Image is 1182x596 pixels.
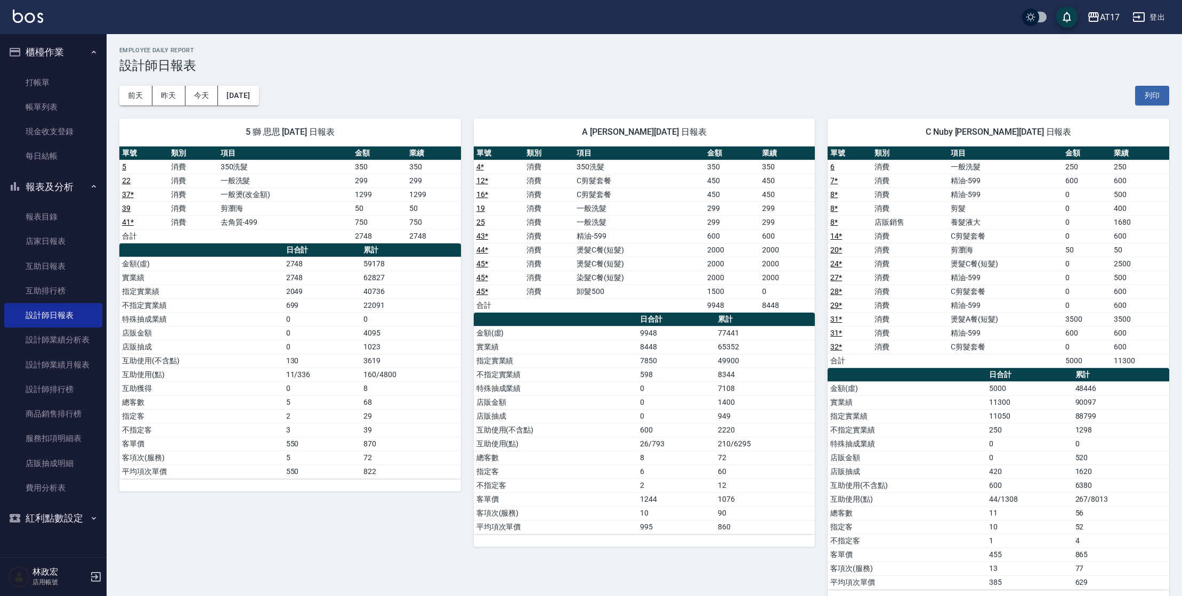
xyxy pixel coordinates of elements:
[1111,326,1169,340] td: 600
[524,215,574,229] td: 消費
[948,243,1063,257] td: 剪瀏海
[284,409,361,423] td: 2
[119,368,284,381] td: 互助使用(點)
[872,229,948,243] td: 消費
[1073,423,1169,437] td: 1298
[705,215,760,229] td: 299
[361,312,460,326] td: 0
[1063,229,1111,243] td: 0
[637,395,715,409] td: 0
[407,201,461,215] td: 50
[284,340,361,354] td: 0
[637,326,715,340] td: 9948
[122,176,131,185] a: 22
[361,354,460,368] td: 3619
[759,201,815,215] td: 299
[759,243,815,257] td: 2000
[1073,395,1169,409] td: 90097
[1063,146,1111,160] th: 金額
[705,174,760,187] td: 450
[474,464,638,478] td: 指定客
[637,354,715,368] td: 7850
[407,229,461,243] td: 2748
[524,243,574,257] td: 消費
[4,279,102,303] a: 互助排行榜
[218,215,352,229] td: 去角質-499
[407,160,461,174] td: 350
[574,174,705,187] td: C剪髮套餐
[352,174,407,187] td: 299
[828,368,1169,590] table: a dense table
[119,47,1169,54] h2: Employee Daily Report
[1100,11,1120,24] div: AT17
[185,86,218,105] button: 今天
[361,423,460,437] td: 39
[637,381,715,395] td: 0
[474,409,638,423] td: 店販抽成
[715,395,815,409] td: 1400
[705,229,760,243] td: 600
[759,146,815,160] th: 業績
[476,204,485,213] a: 19
[574,243,705,257] td: 燙髮C餐(短髮)
[168,174,217,187] td: 消費
[637,478,715,492] td: 2
[872,174,948,187] td: 消費
[119,58,1169,73] h3: 設計師日報表
[474,340,638,354] td: 實業績
[352,229,407,243] td: 2748
[705,284,760,298] td: 1500
[828,423,986,437] td: 不指定實業績
[1073,368,1169,382] th: 累計
[872,146,948,160] th: 類別
[4,353,102,377] a: 設計師業績月報表
[407,146,461,160] th: 業績
[4,70,102,95] a: 打帳單
[637,409,715,423] td: 0
[1111,229,1169,243] td: 600
[474,451,638,464] td: 總客數
[218,187,352,201] td: 一般燙(改金額)
[474,381,638,395] td: 特殊抽成業績
[524,160,574,174] td: 消費
[948,271,1063,284] td: 精油-599
[352,201,407,215] td: 50
[948,201,1063,215] td: 剪髮
[574,215,705,229] td: 一般洗髮
[168,215,217,229] td: 消費
[407,215,461,229] td: 750
[872,298,948,312] td: 消費
[4,38,102,66] button: 櫃檯作業
[284,437,361,451] td: 550
[119,298,284,312] td: 不指定實業績
[119,146,461,243] table: a dense table
[524,187,574,201] td: 消費
[4,402,102,426] a: 商品銷售排行榜
[715,409,815,423] td: 949
[828,381,986,395] td: 金額(虛)
[828,437,986,451] td: 特殊抽成業績
[872,284,948,298] td: 消費
[9,566,30,587] img: Person
[1063,160,1111,174] td: 250
[4,229,102,254] a: 店家日報表
[361,298,460,312] td: 22091
[574,146,705,160] th: 項目
[33,577,87,587] p: 店用帳號
[361,381,460,395] td: 8
[986,395,1072,409] td: 11300
[1063,174,1111,187] td: 600
[759,215,815,229] td: 299
[474,423,638,437] td: 互助使用(不含點)
[986,423,1072,437] td: 250
[1063,312,1111,326] td: 3500
[574,201,705,215] td: 一般洗髮
[715,340,815,354] td: 65352
[1056,6,1078,28] button: save
[1063,187,1111,201] td: 0
[284,326,361,340] td: 0
[284,423,361,437] td: 3
[524,284,574,298] td: 消費
[474,298,524,312] td: 合計
[574,284,705,298] td: 卸髮500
